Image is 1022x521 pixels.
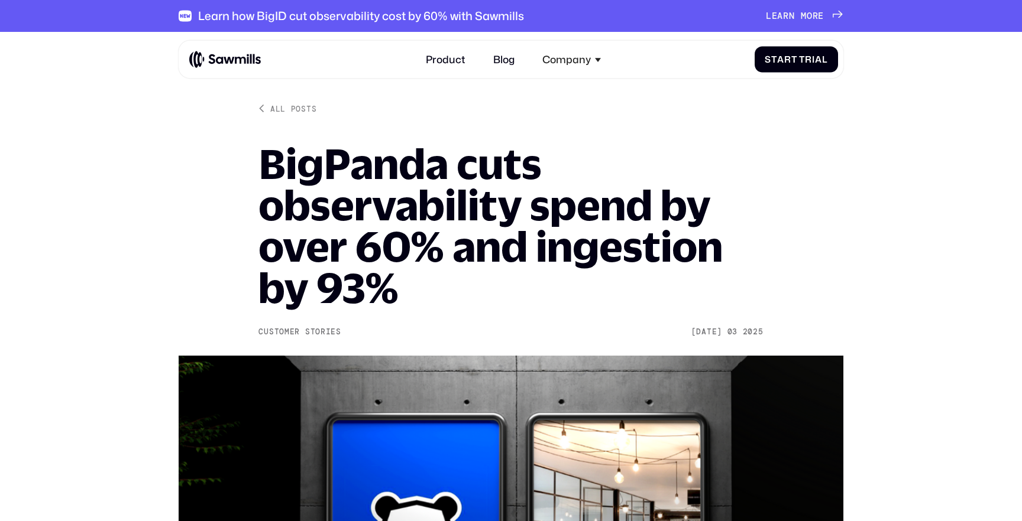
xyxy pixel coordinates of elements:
[766,11,843,21] a: Learnmore
[812,54,815,65] span: i
[784,54,791,65] span: r
[807,11,813,21] span: o
[777,54,784,65] span: a
[805,54,812,65] span: r
[771,54,777,65] span: t
[270,103,316,113] div: All posts
[822,54,828,65] span: l
[198,9,524,22] div: Learn how BigID cut observability cost by 60% with Sawmills
[535,45,609,73] div: Company
[542,53,591,66] div: Company
[818,11,824,21] span: e
[783,11,789,21] span: r
[815,54,822,65] span: a
[418,45,473,73] a: Product
[765,54,771,65] span: S
[743,327,764,337] div: 2025
[777,11,783,21] span: a
[801,11,807,21] span: m
[691,327,722,337] div: [DATE]
[789,11,795,21] span: n
[258,143,763,308] h1: BigPanda cuts observability spend by over 60% and ingestion by 93%
[258,103,316,113] a: All posts
[813,11,819,21] span: r
[766,11,772,21] span: L
[258,327,341,337] div: Customer Stories
[727,327,738,337] div: 03
[791,54,797,65] span: t
[772,11,778,21] span: e
[486,45,522,73] a: Blog
[755,47,838,73] a: StartTrial
[799,54,805,65] span: T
